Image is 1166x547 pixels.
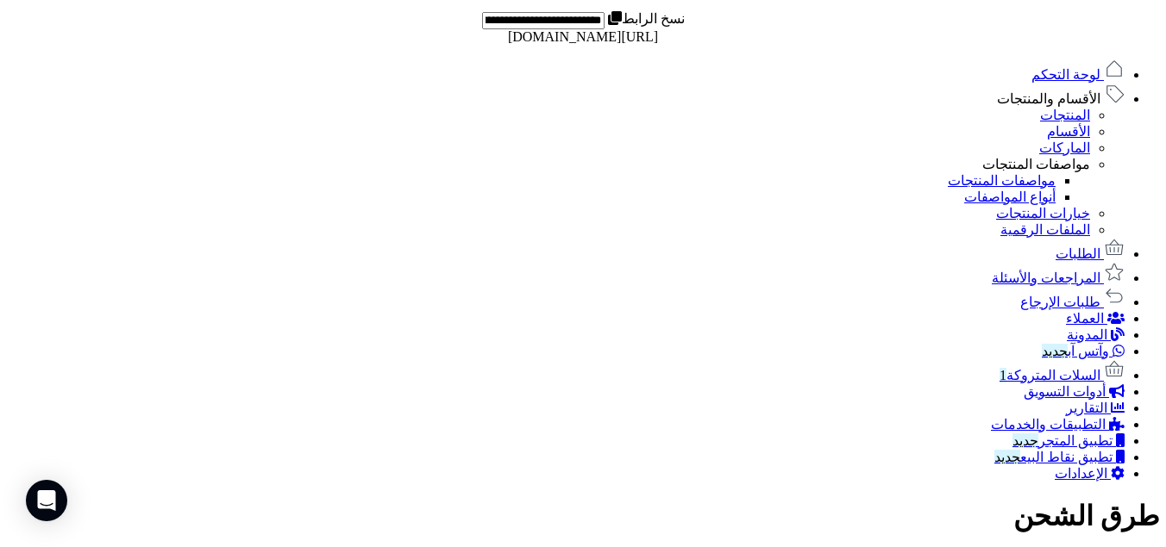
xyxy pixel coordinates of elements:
[1067,327,1125,342] a: المدونة
[1000,368,1125,382] a: السلات المتروكة1
[991,417,1106,432] span: التطبيقات والخدمات
[1020,295,1125,309] a: طلبات الإرجاع
[948,173,1056,188] a: مواصفات المنتجات
[1056,246,1100,261] span: الطلبات
[26,480,67,521] div: Open Intercom Messenger
[1056,246,1125,261] a: الطلبات
[997,91,1100,106] span: الأقسام والمنتجات
[1067,327,1107,342] span: المدونة
[996,206,1090,221] a: خيارات المنتجات
[992,270,1125,285] a: المراجعات والأسئلة
[1000,368,1006,382] span: 1
[1066,311,1125,326] a: العملاء
[994,450,1113,464] span: تطبيق نقاط البيع
[994,450,1020,464] span: جديد
[1024,384,1125,399] a: أدوات التسويق
[1055,466,1107,481] span: الإعدادات
[1066,401,1125,415] a: التقارير
[1000,222,1090,237] a: الملفات الرقمية
[7,29,1159,45] div: [URL][DOMAIN_NAME]
[1042,344,1068,358] span: جديد
[1039,140,1090,155] a: الماركات
[1012,433,1125,448] a: تطبيق المتجرجديد
[1000,368,1100,382] span: السلات المتروكة
[1066,401,1107,415] span: التقارير
[1055,466,1125,481] a: الإعدادات
[1047,124,1090,139] a: الأقسام
[1012,433,1038,448] span: جديد
[982,157,1090,171] a: مواصفات المنتجات
[1024,384,1106,399] span: أدوات التسويق
[1031,67,1100,82] span: لوحة التحكم
[1031,67,1125,82] a: لوحة التحكم
[1040,108,1090,122] a: المنتجات
[994,450,1125,464] a: تطبيق نقاط البيعجديد
[964,190,1056,204] a: أنواع المواصفات
[992,270,1100,285] span: المراجعات والأسئلة
[1066,311,1104,326] span: العملاء
[1042,344,1125,358] a: وآتس آبجديد
[1042,344,1109,358] span: وآتس آب
[1012,433,1113,448] span: تطبيق المتجر
[1013,500,1159,531] b: طرق الشحن
[605,11,685,26] label: نسخ الرابط
[1020,295,1100,309] span: طلبات الإرجاع
[991,417,1125,432] a: التطبيقات والخدمات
